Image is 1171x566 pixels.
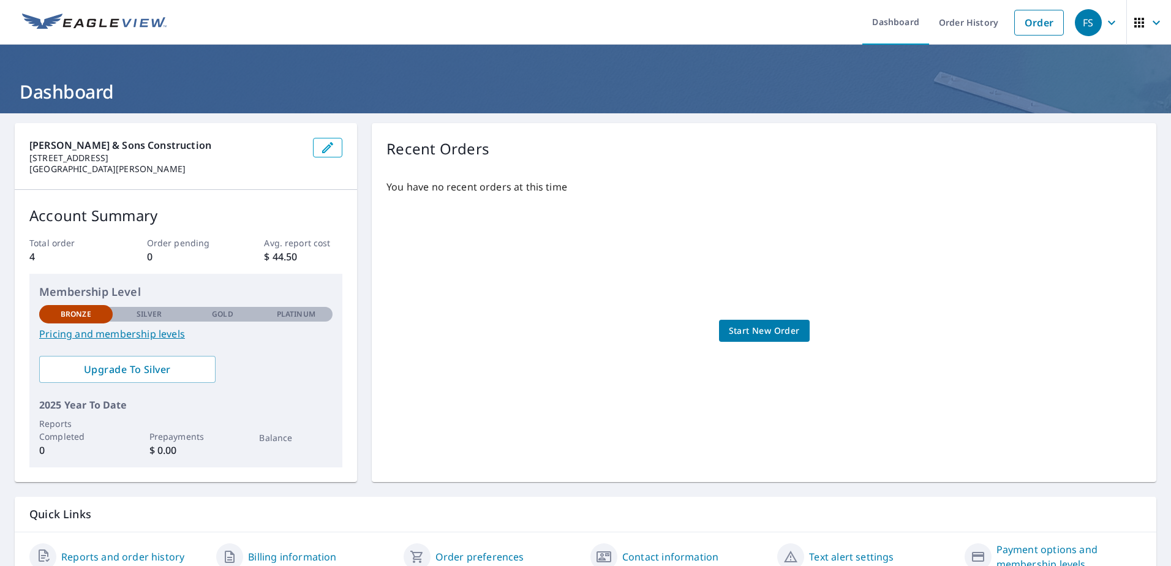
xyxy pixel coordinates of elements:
[809,549,894,564] a: Text alert settings
[29,205,342,227] p: Account Summary
[212,309,233,320] p: Gold
[29,138,303,153] p: [PERSON_NAME] & Sons Construction
[29,236,108,249] p: Total order
[29,249,108,264] p: 4
[39,356,216,383] a: Upgrade To Silver
[29,507,1142,522] p: Quick Links
[259,431,333,444] p: Balance
[729,323,800,339] span: Start New Order
[39,398,333,412] p: 2025 Year To Date
[49,363,206,376] span: Upgrade To Silver
[61,549,184,564] a: Reports and order history
[264,236,342,249] p: Avg. report cost
[386,138,489,160] p: Recent Orders
[1075,9,1102,36] div: FS
[149,430,223,443] p: Prepayments
[29,153,303,164] p: [STREET_ADDRESS]
[386,179,1142,194] p: You have no recent orders at this time
[39,284,333,300] p: Membership Level
[1014,10,1064,36] a: Order
[435,549,524,564] a: Order preferences
[147,236,225,249] p: Order pending
[61,309,91,320] p: Bronze
[622,549,718,564] a: Contact information
[147,249,225,264] p: 0
[277,309,315,320] p: Platinum
[39,443,113,458] p: 0
[29,164,303,175] p: [GEOGRAPHIC_DATA][PERSON_NAME]
[137,309,162,320] p: Silver
[15,79,1156,104] h1: Dashboard
[39,417,113,443] p: Reports Completed
[22,13,167,32] img: EV Logo
[39,326,333,341] a: Pricing and membership levels
[264,249,342,264] p: $ 44.50
[248,549,336,564] a: Billing information
[149,443,223,458] p: $ 0.00
[719,320,810,342] a: Start New Order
